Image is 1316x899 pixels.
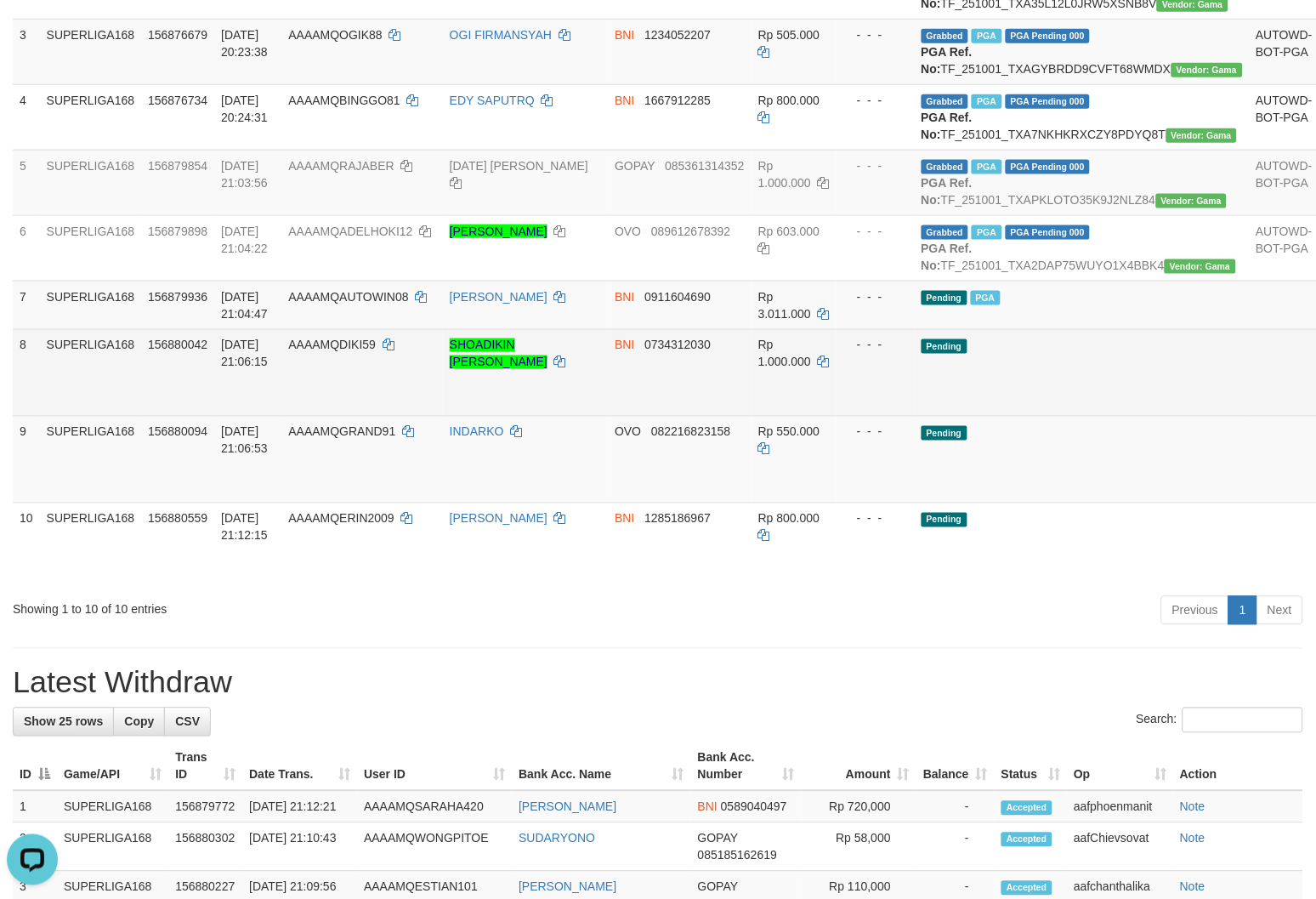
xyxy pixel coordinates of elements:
td: SUPERLIGA168 [40,281,142,329]
th: Bank Acc. Number: activate to sort column ascending [691,743,802,791]
div: - - - [843,92,908,109]
td: SUPERLIGA168 [40,329,142,416]
td: SUPERLIGA168 [57,791,168,823]
span: PGA Pending [1006,29,1091,43]
span: Grabbed [922,94,969,109]
a: [PERSON_NAME] [450,290,547,304]
th: Status: activate to sort column ascending [995,743,1067,791]
span: GOPAY [698,832,738,845]
td: - [916,823,995,872]
td: TF_251001_TXAGYBRDD9CVFT68WMDX [915,19,1250,84]
div: - - - [843,288,908,305]
th: Game/API: activate to sort column ascending [57,743,168,791]
span: Marked by aafsoycanthlai [972,94,1001,109]
span: Copy 085361314352 to clipboard [665,159,744,173]
span: [DATE] 21:12:15 [221,512,268,543]
a: Note [1180,832,1205,845]
span: BNI [615,28,634,42]
span: 156880042 [148,339,207,352]
span: AAAAMQGRAND91 [288,425,395,439]
span: GOPAY [698,880,738,894]
a: Next [1256,596,1303,625]
span: Vendor URL: https://trx31.1velocity.biz [1156,194,1228,208]
span: Marked by aafphoenmanit [972,160,1001,174]
span: Rp 603.000 [758,225,820,238]
span: Rp 800.000 [758,94,820,107]
td: 5 [13,150,40,215]
span: Rp 3.011.000 [758,290,811,321]
span: Grabbed [922,29,969,43]
td: 156880302 [168,823,242,872]
div: - - - [843,157,908,174]
span: CSV [175,715,200,729]
span: Copy 0589040497 to clipboard [721,800,787,814]
span: Copy [124,715,154,729]
td: 7 [13,281,40,329]
span: Copy 0734312030 to clipboard [644,339,711,352]
span: Pending [922,339,967,354]
td: 3 [13,19,40,84]
span: Vendor URL: https://trx31.1velocity.biz [1165,259,1236,274]
td: 1 [13,791,57,823]
td: 2 [13,823,57,872]
span: OVO [615,425,641,439]
label: Search: [1137,708,1303,733]
span: AAAAMQRAJABER [288,159,394,173]
span: Accepted [1001,881,1052,896]
td: SUPERLIGA168 [40,150,142,215]
span: BNI [615,94,634,107]
span: AAAAMQAUTOWIN08 [288,290,408,304]
span: 156879936 [148,290,207,304]
td: SUPERLIGA168 [57,823,168,872]
td: SUPERLIGA168 [40,416,142,503]
span: Marked by aafsoycanthlai [972,29,1001,43]
span: AAAAMQERIN2009 [288,512,394,526]
div: - - - [843,223,908,240]
span: Pending [922,291,967,305]
span: Copy 1667912285 to clipboard [644,94,711,107]
span: [DATE] 21:06:15 [221,339,268,369]
span: [DATE] 20:23:38 [221,28,268,59]
td: Rp 58,000 [802,823,916,872]
a: Previous [1161,596,1229,625]
td: AAAAMQSARAHA420 [357,791,512,823]
td: AAAAMQWONGPITOE [357,823,512,872]
td: [DATE] 21:10:43 [242,823,357,872]
span: Copy 082216823158 to clipboard [651,425,730,439]
a: [PERSON_NAME] [519,800,616,814]
button: Open LiveChat chat widget [7,7,58,58]
th: Op: activate to sort column ascending [1067,743,1173,791]
a: [PERSON_NAME] [519,880,616,894]
span: [DATE] 20:24:31 [221,94,268,124]
td: SUPERLIGA168 [40,215,142,281]
span: Copy 0911604690 to clipboard [644,290,711,304]
span: 156879854 [148,159,207,173]
div: Showing 1 to 10 of 10 entries [13,595,536,618]
span: Show 25 rows [24,715,103,729]
a: EDY SAPUTRQ [450,94,535,107]
th: Action [1173,743,1303,791]
span: 156880559 [148,512,207,526]
span: 156876734 [148,94,207,107]
span: OVO [615,225,641,238]
span: Rp 1.000.000 [758,159,811,190]
a: Copy [113,708,165,737]
a: Note [1180,800,1205,814]
span: Grabbed [922,160,969,174]
th: Amount: activate to sort column ascending [802,743,916,791]
span: Marked by aafphoenmanit [971,291,1001,305]
td: Rp 720,000 [802,791,916,823]
a: OGI FIRMANSYAH [450,28,552,42]
span: 156880094 [148,425,207,439]
a: [PERSON_NAME] [450,512,547,526]
span: 156879898 [148,225,207,238]
th: Balance: activate to sort column ascending [916,743,995,791]
span: AAAAMQBINGGO81 [288,94,400,107]
a: 1 [1228,596,1257,625]
td: 6 [13,215,40,281]
span: BNI [615,290,634,304]
span: AAAAMQDIKI59 [288,339,376,352]
span: Rp 1.000.000 [758,339,811,369]
b: PGA Ref. No: [922,242,973,272]
b: PGA Ref. No: [922,45,973,76]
